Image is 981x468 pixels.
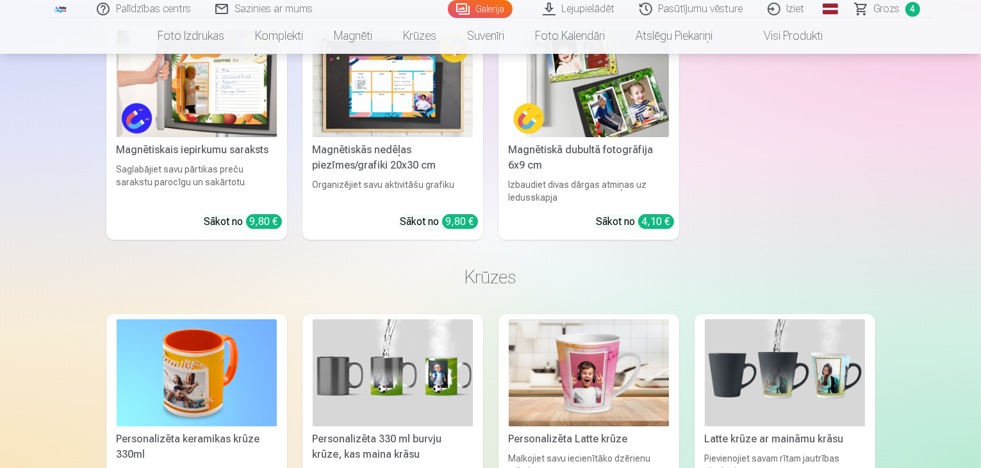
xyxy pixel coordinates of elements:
[143,18,240,54] a: Foto izdrukas
[308,178,478,204] div: Organizējiet savu aktivitāšu grafiku
[400,214,478,230] div: Sākot no
[204,214,282,230] div: Sākot no
[905,2,920,17] span: 4
[313,30,473,137] img: Magnētiskās nedēļas piezīmes/grafiki 20x30 cm
[504,431,674,447] div: Personalizēta Latte krūze
[638,214,674,229] div: 4,10 €
[504,142,674,173] div: Magnētiskā dubultā fotogrāfija 6x9 cm
[111,142,282,158] div: Magnētiskais iepirkumu saraksts
[117,30,277,137] img: Magnētiskais iepirkumu saraksts
[313,319,473,426] img: Personalizēta 330 ml burvju krūze, kas maina krāsu
[106,25,287,240] a: Magnētiskais iepirkumu sarakstsMagnētiskais iepirkumu sarakstsSaglabājiet savu pārtikas preču sar...
[111,163,282,204] div: Saglabājiet savu pārtikas preču sarakstu parocīgu un sakārtotu
[308,431,478,462] div: Personalizēta 330 ml burvju krūze, kas maina krāsu
[729,18,839,54] a: Visi produkti
[452,18,520,54] a: Suvenīri
[302,25,483,240] a: Magnētiskās nedēļas piezīmes/grafiki 20x30 cmMagnētiskās nedēļas piezīmes/grafiki 20x30 cmOrganiz...
[705,319,865,426] img: Latte krūze ar maināmu krāsu
[509,319,669,426] img: Personalizēta Latte krūze
[388,18,452,54] a: Krūzes
[520,18,621,54] a: Foto kalendāri
[499,25,679,240] a: Magnētiskā dubultā fotogrāfija 6x9 cmMagnētiskā dubultā fotogrāfija 6x9 cmIzbaudiet divas dārgas ...
[700,431,870,447] div: Latte krūze ar maināmu krāsu
[308,142,478,173] div: Magnētiskās nedēļas piezīmes/grafiki 20x30 cm
[597,214,674,230] div: Sākot no
[117,265,865,288] h3: Krūzes
[54,5,68,13] img: /fa1
[504,178,674,204] div: Izbaudiet divas dārgas atmiņas uz ledusskapja
[319,18,388,54] a: Magnēti
[874,1,900,17] span: Grozs
[111,431,282,462] div: Personalizēta keramikas krūze 330ml
[509,30,669,137] img: Magnētiskā dubultā fotogrāfija 6x9 cm
[246,214,282,229] div: 9,80 €
[442,214,478,229] div: 9,80 €
[240,18,319,54] a: Komplekti
[117,319,277,426] img: Personalizēta keramikas krūze 330ml
[621,18,729,54] a: Atslēgu piekariņi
